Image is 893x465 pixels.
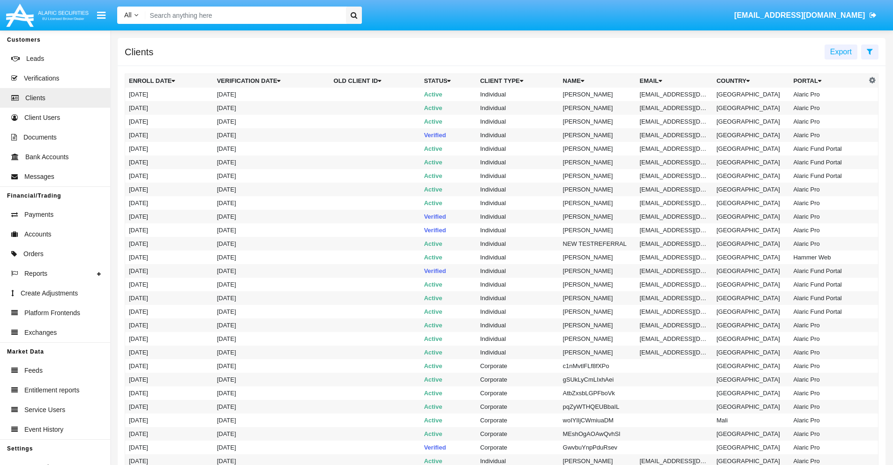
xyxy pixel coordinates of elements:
[559,305,636,318] td: [PERSON_NAME]
[420,332,476,346] td: Active
[125,264,213,278] td: [DATE]
[5,1,90,29] img: Logo image
[789,183,866,196] td: Alaric Pro
[713,223,789,237] td: [GEOGRAPHIC_DATA]
[476,251,559,264] td: Individual
[24,308,80,318] span: Platform Frontends
[636,305,713,318] td: [EMAIL_ADDRESS][DOMAIN_NAME]
[789,196,866,210] td: Alaric Pro
[713,74,789,88] th: Country
[24,74,59,83] span: Verifications
[789,359,866,373] td: Alaric Pro
[713,128,789,142] td: [GEOGRAPHIC_DATA]
[559,278,636,291] td: [PERSON_NAME]
[420,237,476,251] td: Active
[713,359,789,373] td: [GEOGRAPHIC_DATA]
[636,101,713,115] td: [EMAIL_ADDRESS][DOMAIN_NAME]
[420,196,476,210] td: Active
[125,210,213,223] td: [DATE]
[636,88,713,101] td: [EMAIL_ADDRESS][DOMAIN_NAME]
[789,278,866,291] td: Alaric Fund Portal
[789,346,866,359] td: Alaric Pro
[125,183,213,196] td: [DATE]
[125,386,213,400] td: [DATE]
[476,413,559,427] td: Corporate
[713,196,789,210] td: [GEOGRAPHIC_DATA]
[213,386,330,400] td: [DATE]
[23,133,57,142] span: Documents
[636,196,713,210] td: [EMAIL_ADDRESS][DOMAIN_NAME]
[789,74,866,88] th: Portal
[789,155,866,169] td: Alaric Fund Portal
[420,155,476,169] td: Active
[559,386,636,400] td: AtbZxsbLGPFboVk
[476,318,559,332] td: Individual
[125,373,213,386] td: [DATE]
[213,291,330,305] td: [DATE]
[713,386,789,400] td: [GEOGRAPHIC_DATA]
[713,413,789,427] td: Mali
[24,328,57,338] span: Exchanges
[125,223,213,237] td: [DATE]
[636,183,713,196] td: [EMAIL_ADDRESS][DOMAIN_NAME]
[213,346,330,359] td: [DATE]
[125,291,213,305] td: [DATE]
[125,332,213,346] td: [DATE]
[713,142,789,155] td: [GEOGRAPHIC_DATA]
[734,11,865,19] span: [EMAIL_ADDRESS][DOMAIN_NAME]
[713,183,789,196] td: [GEOGRAPHIC_DATA]
[21,288,78,298] span: Create Adjustments
[825,44,857,59] button: Export
[213,359,330,373] td: [DATE]
[24,425,63,435] span: Event History
[789,128,866,142] td: Alaric Pro
[117,10,145,20] a: All
[476,210,559,223] td: Individual
[213,210,330,223] td: [DATE]
[713,332,789,346] td: [GEOGRAPHIC_DATA]
[713,373,789,386] td: [GEOGRAPHIC_DATA]
[559,155,636,169] td: [PERSON_NAME]
[24,229,52,239] span: Accounts
[24,366,43,376] span: Feeds
[476,441,559,454] td: Corporate
[476,128,559,142] td: Individual
[24,172,54,182] span: Messages
[125,413,213,427] td: [DATE]
[125,346,213,359] td: [DATE]
[713,101,789,115] td: [GEOGRAPHIC_DATA]
[145,7,343,24] input: Search
[213,142,330,155] td: [DATE]
[213,332,330,346] td: [DATE]
[713,251,789,264] td: [GEOGRAPHIC_DATA]
[420,251,476,264] td: Active
[213,264,330,278] td: [DATE]
[213,196,330,210] td: [DATE]
[713,441,789,454] td: [GEOGRAPHIC_DATA]
[476,155,559,169] td: Individual
[789,101,866,115] td: Alaric Pro
[24,405,65,415] span: Service Users
[559,332,636,346] td: [PERSON_NAME]
[125,88,213,101] td: [DATE]
[213,128,330,142] td: [DATE]
[420,305,476,318] td: Active
[125,142,213,155] td: [DATE]
[713,291,789,305] td: [GEOGRAPHIC_DATA]
[213,88,330,101] td: [DATE]
[559,169,636,183] td: [PERSON_NAME]
[789,237,866,251] td: Alaric Pro
[636,210,713,223] td: [EMAIL_ADDRESS][DOMAIN_NAME]
[476,183,559,196] td: Individual
[476,359,559,373] td: Corporate
[476,386,559,400] td: Corporate
[559,142,636,155] td: [PERSON_NAME]
[559,291,636,305] td: [PERSON_NAME]
[636,278,713,291] td: [EMAIL_ADDRESS][DOMAIN_NAME]
[713,427,789,441] td: [GEOGRAPHIC_DATA]
[420,291,476,305] td: Active
[559,427,636,441] td: MEshOgAOAwQvhSl
[559,264,636,278] td: [PERSON_NAME]
[125,169,213,183] td: [DATE]
[559,196,636,210] td: [PERSON_NAME]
